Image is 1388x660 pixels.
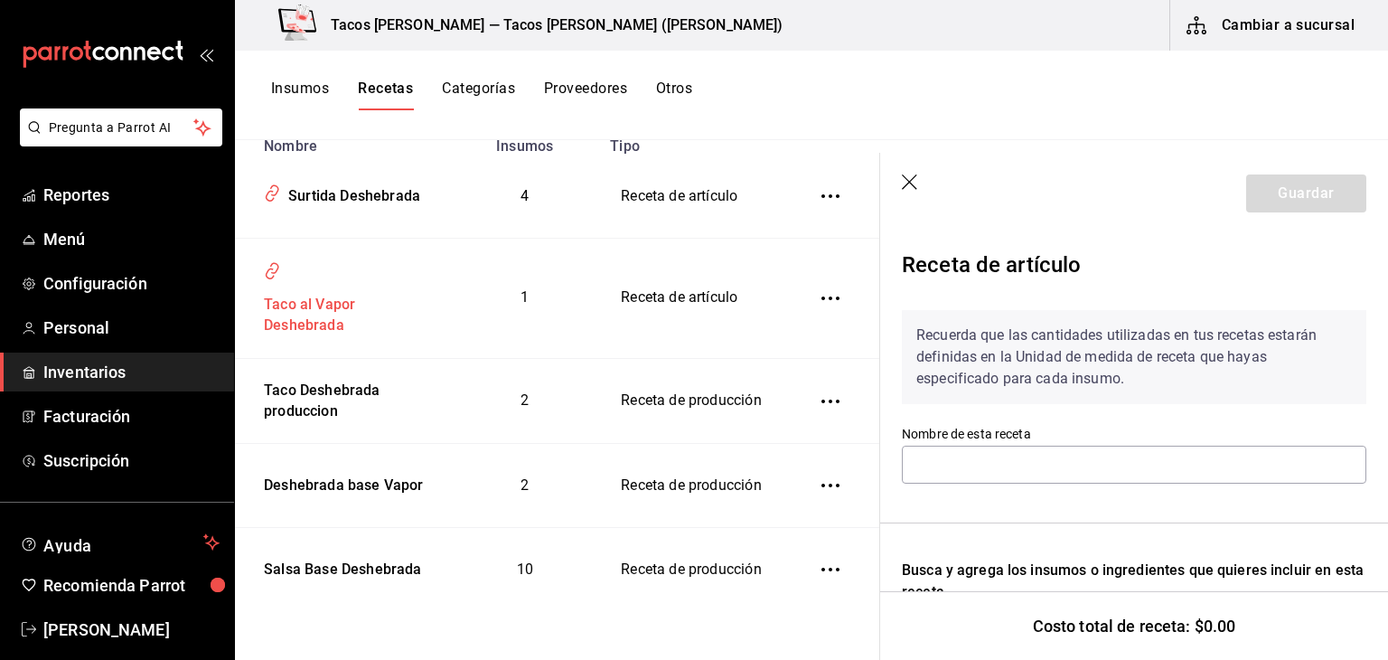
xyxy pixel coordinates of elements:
[902,241,1366,296] div: Receta de artículo
[257,468,424,496] div: Deshebrada base Vapor
[43,183,220,207] span: Reportes
[43,271,220,296] span: Configuración
[281,179,420,207] div: Surtida Deshebrada
[199,47,213,61] button: open_drawer_menu
[599,528,789,612] td: Receta de producción
[520,288,529,306] span: 1
[599,127,789,155] th: Tipo
[517,561,533,578] span: 10
[20,108,222,146] button: Pregunta a Parrot AI
[656,80,692,110] button: Otros
[43,316,220,340] span: Personal
[43,618,220,642] span: [PERSON_NAME]
[902,428,1366,440] label: Nombre de esta receta
[13,131,222,150] a: Pregunta a Parrot AI
[902,310,1366,404] div: Recuerda que las cantidades utilizadas en tus recetas estarán definidas en la Unidad de medida de...
[520,187,529,204] span: 4
[235,127,879,611] table: inventoriesTable
[43,227,220,251] span: Menú
[544,80,627,110] button: Proveedores
[43,360,220,384] span: Inventarios
[599,444,789,528] td: Receta de producción
[257,288,428,336] div: Taco al Vapor Deshebrada
[271,80,329,110] button: Insumos
[49,118,194,137] span: Pregunta a Parrot AI
[520,391,529,409] span: 2
[442,80,515,110] button: Categorías
[599,358,789,444] td: Receta de producción
[358,80,413,110] button: Recetas
[880,591,1388,660] div: Costo total de receta: $0.00
[599,155,789,239] td: Receta de artículo
[43,532,196,553] span: Ayuda
[257,552,422,580] div: Salsa Base Deshebrada
[257,373,428,422] div: Taco Deshebrada produccion
[235,127,450,155] th: Nombre
[43,573,220,598] span: Recomienda Parrot
[599,239,789,359] td: Receta de artículo
[43,404,220,429] span: Facturación
[902,560,1366,603] div: Busca y agrega los insumos o ingredientes que quieres incluir en esta receta
[450,127,599,155] th: Insumos
[316,14,783,36] h3: Tacos [PERSON_NAME] — Tacos [PERSON_NAME] ([PERSON_NAME])
[520,476,529,494] span: 2
[43,448,220,473] span: Suscripción
[271,80,692,110] div: navigation tabs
